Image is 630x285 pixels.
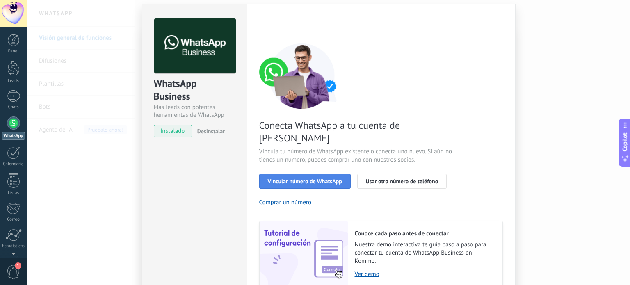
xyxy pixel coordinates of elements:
button: Usar otro número de teléfono [357,174,447,189]
div: WhatsApp Business [154,77,235,103]
span: Vincula tu número de WhatsApp existente o conecta uno nuevo. Si aún no tienes un número, puedes c... [259,148,454,164]
span: instalado [154,125,192,137]
div: Calendario [2,162,25,167]
div: Panel [2,49,25,54]
div: Estadísticas [2,244,25,249]
div: Listas [2,190,25,196]
img: logo_main.png [154,18,236,74]
div: Chats [2,105,25,110]
h2: Conoce cada paso antes de conectar [355,230,494,237]
span: Desinstalar [197,128,225,135]
span: Nuestra demo interactiva te guía paso a paso para conectar tu cuenta de WhatsApp Business en Kommo. [355,241,494,265]
span: Vincular número de WhatsApp [268,178,342,184]
button: Desinstalar [194,125,225,137]
span: Usar otro número de teléfono [366,178,438,184]
span: 1 [15,262,21,269]
div: Más leads con potentes herramientas de WhatsApp [154,103,235,119]
button: Vincular número de WhatsApp [259,174,351,189]
span: Copilot [621,132,629,151]
a: Ver demo [355,270,494,278]
div: WhatsApp [2,132,25,140]
div: Leads [2,78,25,84]
span: Conecta WhatsApp a tu cuenta de [PERSON_NAME] [259,119,454,144]
img: connect number [259,43,345,109]
button: Comprar un número [259,198,312,206]
div: Correo [2,217,25,222]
